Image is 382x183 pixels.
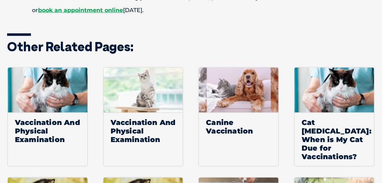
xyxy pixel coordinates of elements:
[103,67,184,167] a: Vaccination And Physical Examination
[199,113,278,141] span: Canine Vaccination
[7,67,88,167] a: Vaccination And Physical Examination
[38,7,123,14] a: book an appointment online
[104,113,183,149] span: Vaccination And Physical Examination
[7,40,375,53] h3: Other related pages:
[198,67,279,167] a: Canine Vaccination
[295,113,374,166] span: Cat [MEDICAL_DATA]: When is My Cat Due for Vaccinations?
[8,113,87,149] span: Vaccination And Physical Examination
[294,67,375,167] a: Cat [MEDICAL_DATA]: When is My Cat Due for Vaccinations?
